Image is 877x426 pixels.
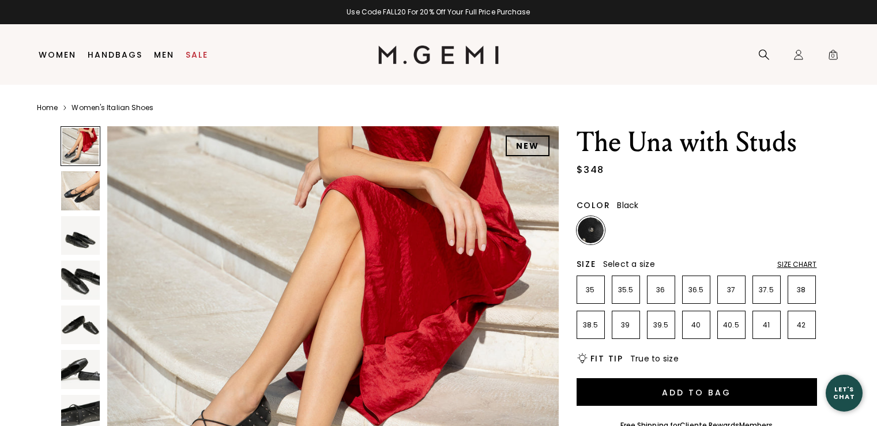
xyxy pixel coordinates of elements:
p: 36 [648,285,675,295]
p: 39.5 [648,321,675,330]
a: Women's Italian Shoes [71,103,153,112]
p: 38.5 [577,321,604,330]
p: 35.5 [612,285,639,295]
span: Black [617,199,638,211]
h2: Color [577,201,611,210]
h2: Size [577,259,596,269]
p: 36.5 [683,285,710,295]
h2: Fit Tip [590,354,623,363]
p: 39 [612,321,639,330]
div: $348 [577,163,604,177]
a: Handbags [88,50,142,59]
p: 37 [718,285,745,295]
img: M.Gemi [378,46,499,64]
p: 40.5 [718,321,745,330]
div: Let's Chat [826,386,863,400]
p: 35 [577,285,604,295]
a: Men [154,50,174,59]
p: 38 [788,285,815,295]
p: 40 [683,321,710,330]
img: The Una with Studs [61,306,100,344]
span: 0 [827,51,839,63]
div: NEW [506,135,549,156]
img: The Una with Studs [61,350,100,389]
a: Women [39,50,76,59]
h1: The Una with Studs [577,126,817,159]
a: Home [37,103,58,112]
img: Black [578,217,604,243]
button: Add to Bag [577,378,817,406]
div: Size Chart [777,260,817,269]
a: Sale [186,50,208,59]
img: The Una with Studs [61,261,100,299]
p: 37.5 [753,285,780,295]
p: 41 [753,321,780,330]
span: Select a size [603,258,655,270]
img: The Una with Studs [61,216,100,255]
span: True to size [630,353,679,364]
img: The Una with Studs [61,171,100,210]
p: 42 [788,321,815,330]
